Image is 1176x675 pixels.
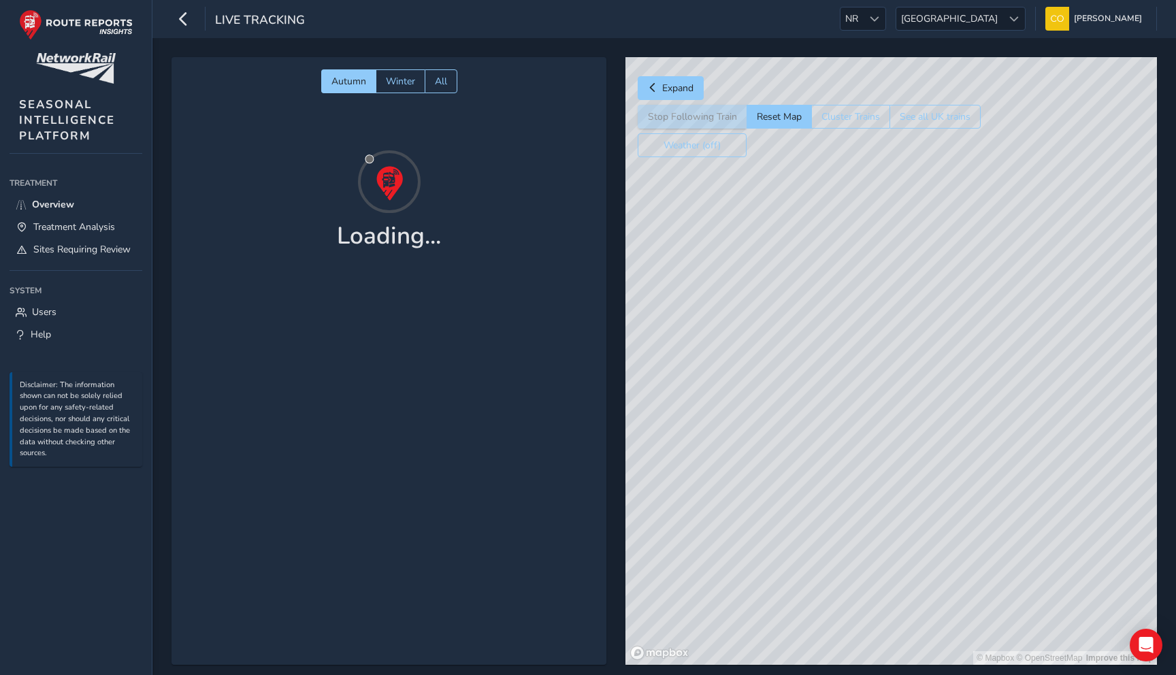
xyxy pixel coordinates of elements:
img: diamond-layout [1045,7,1069,31]
span: All [435,75,447,88]
a: Overview [10,193,142,216]
button: See all UK trains [889,105,981,129]
a: Sites Requiring Review [10,238,142,261]
div: Open Intercom Messenger [1130,629,1162,661]
span: Autumn [331,75,366,88]
span: NR [840,7,863,30]
div: Treatment [10,173,142,193]
span: Treatment Analysis [33,220,115,233]
a: Help [10,323,142,346]
a: Treatment Analysis [10,216,142,238]
button: [PERSON_NAME] [1045,7,1147,31]
span: [PERSON_NAME] [1074,7,1142,31]
h1: Loading... [337,222,441,250]
button: Autumn [321,69,376,93]
p: Disclaimer: The information shown can not be solely relied upon for any safety-related decisions,... [20,380,135,460]
span: Help [31,328,51,341]
button: Winter [376,69,425,93]
button: All [425,69,457,93]
img: customer logo [36,53,116,84]
button: Reset Map [747,105,811,129]
button: Weather (off) [638,133,747,157]
button: Cluster Trains [811,105,889,129]
span: Expand [662,82,693,95]
img: rr logo [19,10,133,40]
span: SEASONAL INTELLIGENCE PLATFORM [19,97,115,144]
span: [GEOGRAPHIC_DATA] [896,7,1002,30]
span: Live Tracking [215,12,305,31]
button: Expand [638,76,704,100]
span: Sites Requiring Review [33,243,131,256]
div: System [10,280,142,301]
span: Overview [32,198,74,211]
span: Users [32,306,56,318]
span: Winter [386,75,415,88]
a: Users [10,301,142,323]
